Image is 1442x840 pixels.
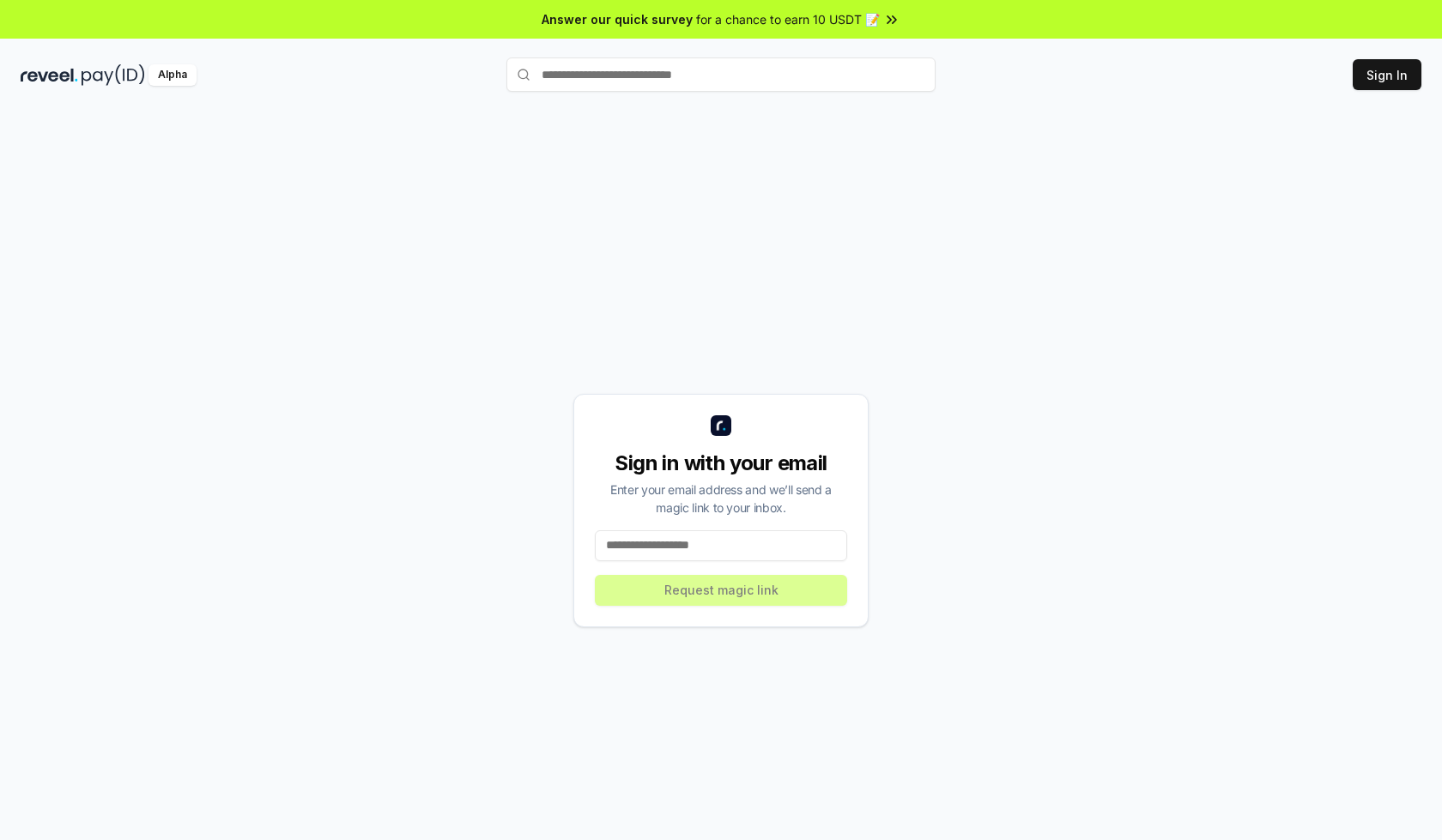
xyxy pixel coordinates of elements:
[711,415,731,436] img: logo_small
[148,64,197,86] div: Alpha
[82,64,145,86] img: pay_id
[595,480,847,517] div: Enter your email address and we’ll send a magic link to your inbox.
[21,64,78,86] img: reveel_dark
[595,450,847,477] div: Sign in with your email
[696,10,880,28] span: for a chance to earn 10 USDT 📝
[542,10,693,28] span: Answer our quick survey
[1353,59,1421,90] button: Sign In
